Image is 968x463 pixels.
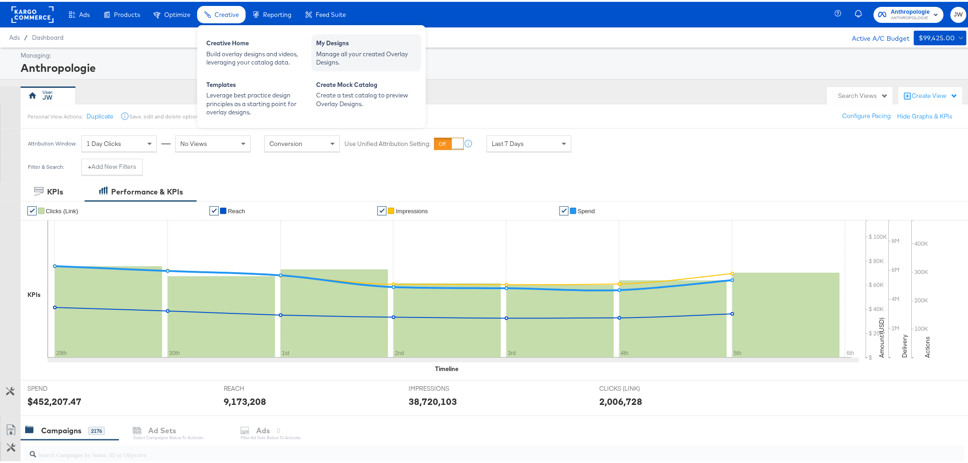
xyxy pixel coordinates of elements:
[20,32,32,39] span: /
[954,8,963,18] span: JW
[599,393,642,406] div: 2,006,728
[86,138,121,146] span: 1 Day Clicks
[874,5,944,21] button: AnthropologieANTHROPOLOGIE
[47,185,63,195] div: KPIs
[27,111,83,118] div: Personal View Actions:
[912,90,958,99] div: Create View
[164,9,190,16] span: Optimize
[79,9,90,16] span: Ads
[377,205,387,214] a: ✔
[111,185,183,195] div: Performance & KPIs
[224,382,292,391] span: REACH
[21,58,964,74] div: Anthropologie
[878,316,886,356] text: Amount (USD)
[409,382,477,391] span: IMPRESSIONS
[21,49,964,58] div: Managing:
[269,138,302,146] span: Conversion
[396,206,428,213] span: Impressions
[836,106,898,123] button: Configure Pacing
[919,31,955,42] div: $99,425.00
[344,138,430,146] label: Use Unified Attribution Setting:
[891,13,930,20] span: ANTHROPOLOGIE
[86,110,113,119] button: Duplicate
[409,393,457,406] div: 38,720,103
[129,111,284,118] div: Save, edit and delete options are unavailable for personal view.
[599,382,668,391] span: CLICKS (LINK)
[924,334,932,356] text: Actions
[27,382,96,391] span: SPEND
[901,333,909,356] text: Delivery
[224,393,267,406] div: 9,173,208
[27,289,41,297] div: KPIs
[215,9,239,16] span: Creative
[839,90,888,98] div: Search Views
[9,32,20,39] span: Ads
[951,5,967,21] button: JW
[36,440,877,458] input: Search Campaigns by Name, ID or Objective
[842,29,909,43] div: Active A/C Budget
[891,5,930,15] span: Anthropologie
[46,206,78,213] span: Clicks (Link)
[81,157,143,173] button: +Add New Filters
[32,32,64,39] a: Dashboard
[114,9,140,16] span: Products
[41,424,81,434] div: Campaigns
[492,138,524,146] span: Last 7 Days
[27,162,65,168] div: Filter & Search:
[210,205,219,214] a: ✔
[43,92,53,100] div: JW
[559,205,569,214] a: ✔
[27,393,81,406] div: $452,207.47
[27,205,37,214] a: ✔
[316,9,346,16] span: Feed Suite
[88,161,91,169] strong: +
[228,206,245,213] span: Reach
[914,29,967,43] button: $99,425.00
[435,363,458,371] div: Timeline
[180,138,207,146] span: No Views
[27,139,77,145] div: Attribution Window:
[898,110,953,119] button: Hide Graphs & KPIs
[263,9,291,16] span: Reporting
[88,425,105,433] div: 2176
[578,206,595,213] span: Spend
